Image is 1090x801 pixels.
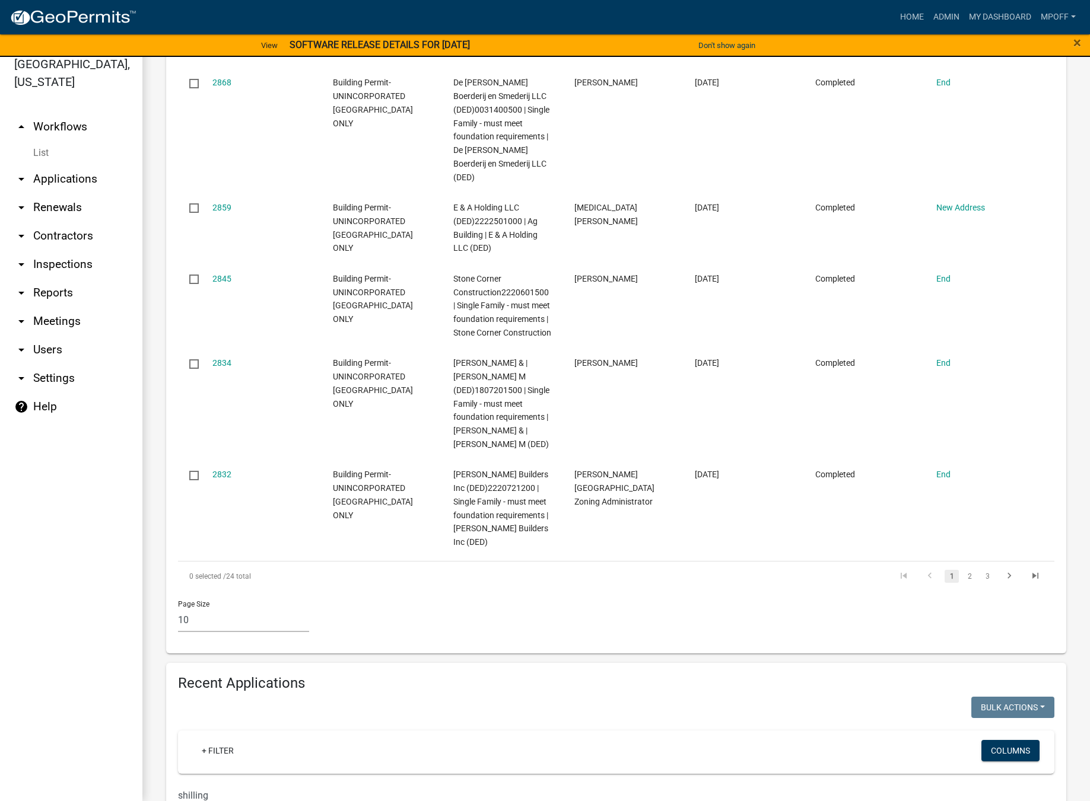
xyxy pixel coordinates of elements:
[212,203,231,212] a: 2859
[290,39,470,50] strong: SOFTWARE RELEASE DETAILS FOR [DATE]
[14,286,28,300] i: arrow_drop_down
[14,400,28,414] i: help
[212,358,231,368] a: 2834
[453,274,551,337] span: Stone Corner Construction2220601500 | Single Family - must meet foundation requirements | Stone C...
[212,470,231,479] a: 2832
[945,570,959,583] a: 1
[1073,34,1081,51] span: ×
[178,561,524,591] div: 24 total
[574,78,638,87] span: Jennifer Van Kooten
[980,570,994,583] a: 3
[815,470,855,479] span: Completed
[815,203,855,212] span: Completed
[333,470,413,519] span: Building Permit-UNINCORPORATED MARION COUNTY ONLY
[892,570,915,583] a: go to first page
[936,78,951,87] a: End
[978,566,996,586] li: page 3
[212,274,231,283] a: 2845
[695,470,719,479] span: 08/22/2023
[695,203,719,212] span: 10/24/2023
[936,274,951,283] a: End
[1024,570,1047,583] a: go to last page
[574,470,654,506] span: Melissa Poffenbarger- Marion County Zoning Administrator
[936,358,951,368] a: End
[936,470,951,479] a: End
[256,36,282,55] a: View
[333,274,413,324] span: Building Permit-UNINCORPORATED MARION COUNTY ONLY
[453,470,548,547] span: Mike Sereg Builders Inc (DED)2220721200 | Single Family - must meet foundation requirements | Mik...
[453,203,538,253] span: E & A Holding LLC (DED)2222501000 | Ag Building | E & A Holding LLC (DED)
[964,6,1036,28] a: My Dashboard
[694,36,760,55] button: Don't show again
[333,358,413,408] span: Building Permit-UNINCORPORATED MARION COUNTY ONLY
[695,274,719,283] span: 09/16/2023
[815,274,855,283] span: Completed
[961,566,978,586] li: page 2
[178,675,1054,692] h4: Recent Applications
[333,78,413,127] span: Building Permit-UNINCORPORATED MARION COUNTY ONLY
[981,740,1040,761] button: Columns
[453,78,549,181] span: De K J Van Kooten Boerderij en Smederij LLC (DED)0031400500 | Single Family - must meet foundatio...
[695,78,719,87] span: 11/21/2023
[919,570,941,583] a: go to previous page
[574,274,638,283] span: Austin Steenhoek
[695,358,719,368] span: 08/23/2023
[453,358,549,449] span: Burk, Aron T & | Burk, MaKenzie M (DED)1807201500 | Single Family - must meet foundation requirem...
[333,203,413,253] span: Building Permit-UNINCORPORATED MARION COUNTY ONLY
[14,314,28,328] i: arrow_drop_down
[574,358,638,368] span: Jason
[14,229,28,243] i: arrow_drop_down
[936,203,985,212] a: New Address
[14,120,28,134] i: arrow_drop_up
[14,200,28,215] i: arrow_drop_down
[929,6,964,28] a: Admin
[943,566,961,586] li: page 1
[815,358,855,368] span: Completed
[574,203,638,226] span: Errin Brian Keltner
[14,172,28,186] i: arrow_drop_down
[971,697,1054,718] button: Bulk Actions
[14,371,28,385] i: arrow_drop_down
[192,740,243,761] a: + Filter
[14,257,28,272] i: arrow_drop_down
[962,570,977,583] a: 2
[1036,6,1081,28] a: mpoff
[1073,36,1081,50] button: Close
[895,6,929,28] a: Home
[189,572,226,580] span: 0 selected /
[212,78,231,87] a: 2868
[998,570,1021,583] a: go to next page
[815,78,855,87] span: Completed
[14,343,28,357] i: arrow_drop_down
